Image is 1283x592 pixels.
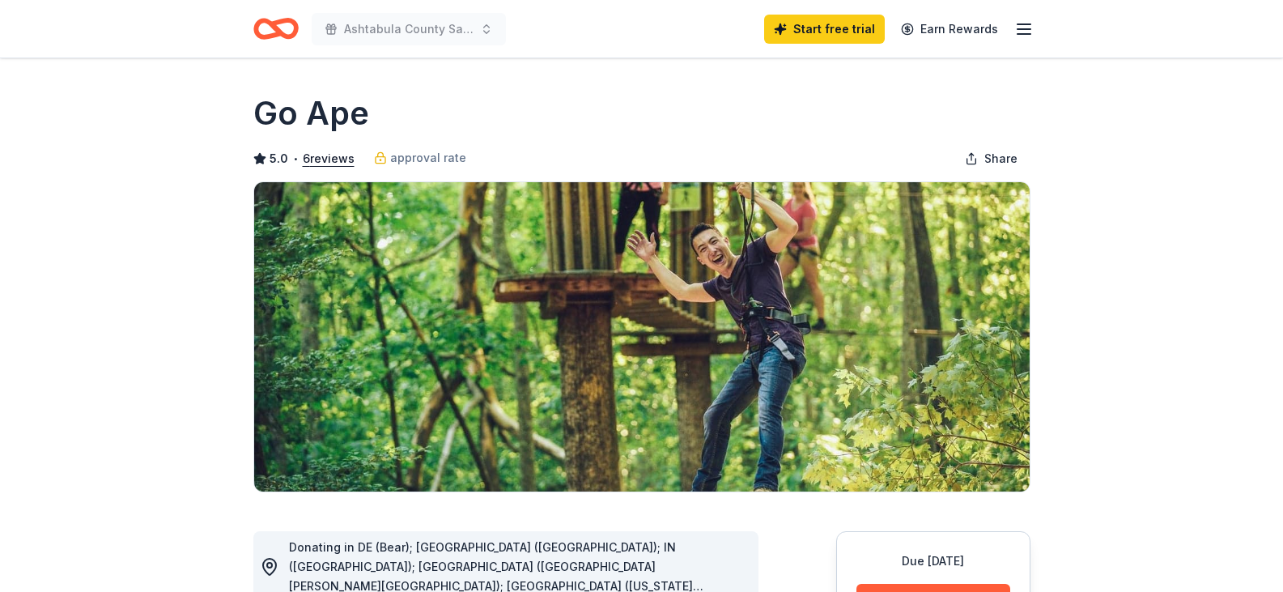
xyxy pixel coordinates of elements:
[952,143,1030,175] button: Share
[254,182,1030,492] img: Image for Go Ape
[292,152,298,165] span: •
[253,10,299,48] a: Home
[344,19,474,39] span: Ashtabula County Saddlehorse Committee Raffle
[891,15,1008,44] a: Earn Rewards
[764,15,885,44] a: Start free trial
[390,148,466,168] span: approval rate
[856,552,1010,571] div: Due [DATE]
[253,91,369,136] h1: Go Ape
[374,148,466,168] a: approval rate
[270,149,288,168] span: 5.0
[312,13,506,45] button: Ashtabula County Saddlehorse Committee Raffle
[303,149,355,168] button: 6reviews
[984,149,1017,168] span: Share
